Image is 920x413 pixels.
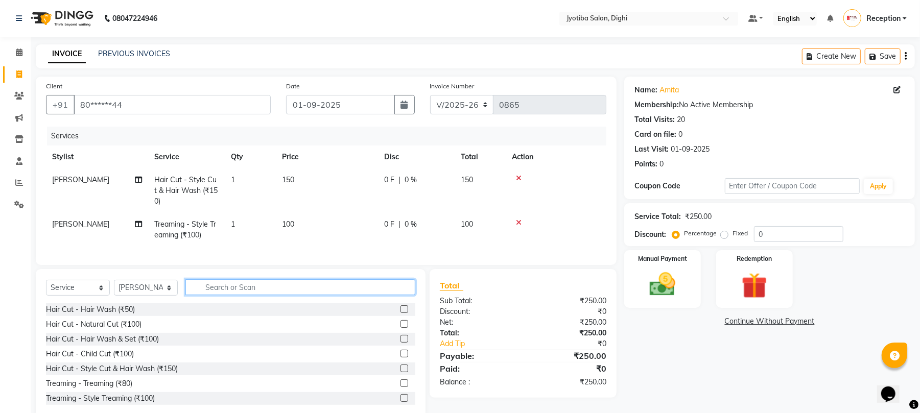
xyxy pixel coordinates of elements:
input: Search by Name/Mobile/Email/Code [74,95,271,114]
div: ₹250.00 [523,328,614,338]
div: 20 [677,114,685,125]
div: 0 [678,129,682,140]
input: Search or Scan [185,279,415,295]
div: 01-09-2025 [671,144,710,155]
img: Reception [843,9,861,27]
div: No Active Membership [634,100,905,110]
div: Hair Cut - Style Cut & Hair Wash (₹150) [46,363,178,374]
div: Total Visits: [634,114,675,125]
div: ₹250.00 [523,350,614,362]
b: 08047224946 [112,4,157,33]
label: Redemption [737,254,772,263]
span: 100 [461,220,473,229]
span: 0 % [405,175,417,185]
span: Reception [866,13,901,24]
div: Hair Cut - Child Cut (₹100) [46,349,134,359]
th: Price [276,145,378,168]
div: Hair Cut - Hair Wash & Set (₹100) [46,334,159,345]
input: Enter Offer / Coupon Code [725,178,860,194]
button: Create New [802,48,861,64]
span: 150 [461,175,473,184]
div: Payable: [432,350,523,362]
img: logo [26,4,96,33]
span: [PERSON_NAME] [52,220,109,229]
span: | [398,175,400,185]
span: 0 F [384,175,394,185]
span: Total [440,280,463,291]
img: _cash.svg [642,270,683,299]
span: 1 [231,220,235,229]
a: Amita [659,85,679,95]
div: Card on file: [634,129,676,140]
th: Stylist [46,145,148,168]
label: Manual Payment [638,254,687,263]
div: Hair Cut - Hair Wash (₹50) [46,304,135,315]
div: Sub Total: [432,296,523,306]
div: Discount: [432,306,523,317]
span: Treaming - Style Treaming (₹100) [154,220,216,239]
div: Paid: [432,362,523,375]
div: ₹250.00 [685,211,712,222]
div: Balance : [432,377,523,387]
div: Points: [634,159,657,169]
div: 0 [659,159,664,169]
span: | [398,219,400,230]
th: Service [148,145,225,168]
div: Discount: [634,229,666,240]
div: Treaming - Style Treaming (₹100) [46,393,155,404]
span: 100 [282,220,294,229]
span: 0 F [384,219,394,230]
button: Save [865,48,901,64]
div: Services [47,127,614,145]
div: ₹250.00 [523,317,614,328]
div: Coupon Code [634,181,724,191]
a: Add Tip [432,338,538,349]
span: 1 [231,175,235,184]
span: 0 % [405,219,417,230]
th: Qty [225,145,276,168]
div: Service Total: [634,211,681,222]
a: INVOICE [48,45,86,63]
div: Net: [432,317,523,328]
button: Apply [864,179,893,194]
span: [PERSON_NAME] [52,175,109,184]
label: Invoice Number [430,82,475,91]
a: PREVIOUS INVOICES [98,49,170,58]
div: Name: [634,85,657,95]
div: Total: [432,328,523,338]
th: Total [455,145,506,168]
div: Treaming - Treaming (₹80) [46,378,132,389]
div: ₹0 [523,306,614,317]
iframe: chat widget [877,372,910,403]
div: Last Visit: [634,144,669,155]
div: Hair Cut - Natural Cut (₹100) [46,319,141,330]
label: Percentage [684,229,717,238]
div: ₹250.00 [523,296,614,306]
div: Membership: [634,100,679,110]
th: Action [506,145,606,168]
label: Fixed [733,229,748,238]
span: Hair Cut - Style Cut & Hair Wash (₹150) [154,175,218,206]
div: ₹0 [523,362,614,375]
div: ₹250.00 [523,377,614,387]
button: +91 [46,95,75,114]
label: Client [46,82,62,91]
span: 150 [282,175,294,184]
a: Continue Without Payment [626,316,913,327]
th: Disc [378,145,455,168]
div: ₹0 [538,338,614,349]
img: _gift.svg [734,270,775,302]
label: Date [286,82,300,91]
